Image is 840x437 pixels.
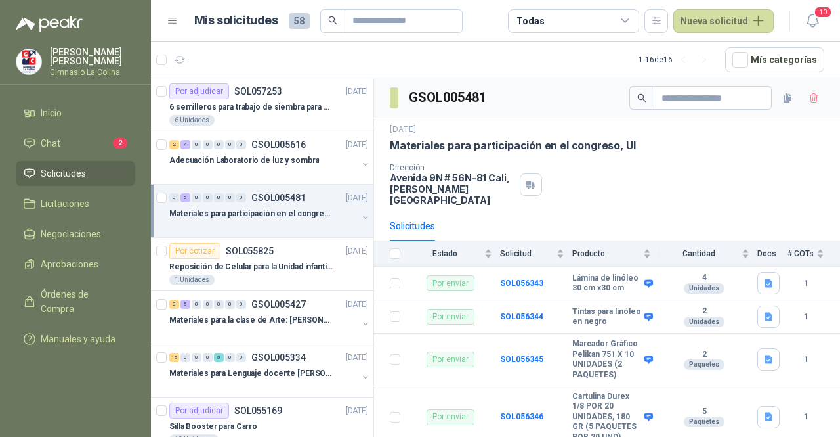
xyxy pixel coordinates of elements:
[225,193,235,202] div: 0
[169,190,371,232] a: 0 5 0 0 0 0 0 GSOL005481[DATE] Materiales para participación en el congreso, UI
[500,355,543,364] a: SOL056345
[169,367,333,380] p: Materiales para Lenguaje docente [PERSON_NAME]
[169,403,229,419] div: Por adjudicar
[346,405,368,417] p: [DATE]
[408,241,500,267] th: Estado
[16,131,135,156] a: Chat2
[151,238,373,291] a: Por cotizarSOL055825[DATE] Reposición de Celular para la Unidad infantil (con forro, y vidrio pro...
[639,49,715,70] div: 1 - 16 de 16
[787,249,814,258] span: # COTs
[180,353,190,362] div: 0
[169,421,257,433] p: Silla Booster para Carro
[390,124,416,136] p: [DATE]
[192,353,201,362] div: 0
[41,106,62,120] span: Inicio
[251,300,306,309] p: GSOL005427
[390,172,514,206] p: Avenida 9N # 56N-81 Cali , [PERSON_NAME][GEOGRAPHIC_DATA]
[169,83,229,99] div: Por adjudicar
[236,193,246,202] div: 0
[169,296,371,338] a: 3 5 0 0 0 0 0 GSOL005427[DATE] Materiales para la clase de Arte: [PERSON_NAME]
[16,221,135,246] a: Negociaciones
[787,277,824,290] b: 1
[427,409,474,425] div: Por enviar
[500,412,543,421] a: SOL056346
[203,353,213,362] div: 0
[500,241,572,267] th: Solicitud
[50,68,135,76] p: Gimnasio La Colina
[251,353,306,362] p: GSOL005334
[390,139,635,152] p: Materiales para participación en el congreso, UI
[572,307,641,327] b: Tintas para linóleo en negro
[169,275,215,285] div: 1 Unidades
[500,249,554,258] span: Solicitud
[225,140,235,149] div: 0
[192,193,201,202] div: 0
[180,140,190,149] div: 4
[203,193,213,202] div: 0
[41,257,98,271] span: Aprobaciones
[500,279,543,288] a: SOL056343
[169,193,179,202] div: 0
[787,241,840,267] th: # COTs
[328,16,337,25] span: search
[41,166,86,181] span: Solicitudes
[41,287,123,316] span: Órdenes de Compra
[169,115,215,126] div: 6 Unidades
[214,193,224,202] div: 0
[787,311,824,323] b: 1
[169,208,333,220] p: Materiales para participación en el congreso, UI
[684,417,724,427] div: Paquetes
[684,359,724,370] div: Paquetes
[180,193,190,202] div: 5
[192,300,201,309] div: 0
[16,252,135,277] a: Aprobaciones
[516,14,544,28] div: Todas
[659,350,749,360] b: 2
[659,249,739,258] span: Cantidad
[572,241,659,267] th: Producto
[214,353,224,362] div: 5
[236,300,246,309] div: 0
[169,243,220,259] div: Por cotizar
[169,314,333,327] p: Materiales para la clase de Arte: [PERSON_NAME]
[169,137,371,179] a: 2 4 0 0 0 0 0 GSOL005616[DATE] Adecuación Laboratorio de luz y sombra
[346,192,368,204] p: [DATE]
[572,273,641,294] b: Lámina de linóleo 30 cm x30 cm
[180,300,190,309] div: 5
[169,300,179,309] div: 3
[346,352,368,364] p: [DATE]
[637,93,646,103] span: search
[500,312,543,321] a: SOL056344
[787,354,824,366] b: 1
[572,339,641,380] b: Marcador Gráfico Pelikan 751 X 10 UNIDADES (2 PAQUETES)
[757,241,787,267] th: Docs
[226,246,274,256] p: SOL055825
[814,6,832,18] span: 10
[169,261,333,273] p: Reposición de Celular para la Unidad infantil (con forro, y vidrio protector)
[169,140,179,149] div: 2
[194,11,278,30] h1: Mis solicitudes
[225,353,235,362] div: 0
[169,101,333,114] p: 6 semilleros para trabajo de siembra para estudiantes en la granja
[346,298,368,311] p: [DATE]
[289,13,310,29] span: 58
[346,245,368,258] p: [DATE]
[192,140,201,149] div: 0
[225,300,235,309] div: 0
[408,249,482,258] span: Estado
[251,140,306,149] p: GSOL005616
[659,306,749,317] b: 2
[787,411,824,423] b: 1
[659,241,757,267] th: Cantidad
[203,300,213,309] div: 0
[214,140,224,149] div: 0
[234,87,282,96] p: SOL057253
[801,9,824,33] button: 10
[684,283,724,294] div: Unidades
[673,9,774,33] button: Nueva solicitud
[659,273,749,283] b: 4
[346,85,368,98] p: [DATE]
[234,406,282,415] p: SOL055169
